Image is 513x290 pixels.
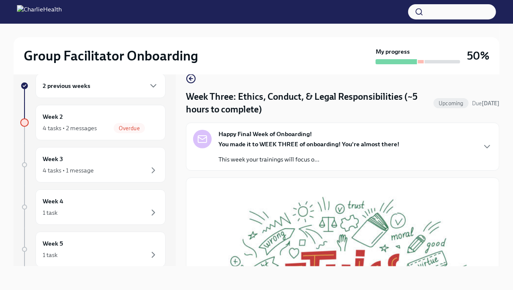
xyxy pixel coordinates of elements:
strong: [DATE] [482,100,499,107]
div: 1 task [43,208,57,217]
span: Due [472,100,499,107]
a: Week 51 task [20,232,166,267]
h6: Week 2 [43,112,63,121]
div: 4 tasks • 2 messages [43,124,97,132]
p: This week your trainings will focus o... [218,155,399,164]
h6: Week 3 [43,154,63,164]
h6: 2 previous weeks [43,81,90,90]
div: 4 tasks • 1 message [43,166,94,175]
a: Week 24 tasks • 2 messagesOverdue [20,105,166,140]
h2: Group Facilitator Onboarding [24,47,198,64]
h3: 50% [467,48,489,63]
span: Overdue [114,125,145,131]
a: Week 41 task [20,189,166,225]
strong: Happy Final Week of Onboarding! [218,130,312,138]
div: 2 previous weeks [35,74,166,98]
h6: Week 5 [43,239,63,248]
a: Week 34 tasks • 1 message [20,147,166,183]
div: 1 task [43,251,57,259]
h4: Week Three: Ethics, Conduct, & Legal Responsibilities (~5 hours to complete) [186,90,430,116]
strong: You made it to WEEK THREE of onboarding! You're almost there! [218,140,399,148]
img: CharlieHealth [17,5,62,19]
strong: My progress [376,47,410,56]
span: September 8th, 2025 10:00 [472,99,499,107]
h6: Week 4 [43,197,63,206]
span: Upcoming [434,100,469,107]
